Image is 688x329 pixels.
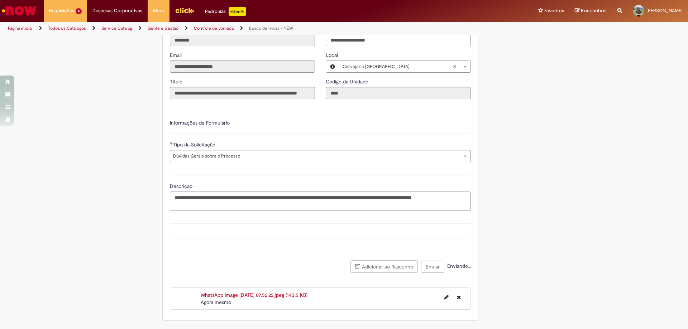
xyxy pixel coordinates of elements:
span: Somente leitura - Código da Unidade [326,78,370,85]
a: Cervejaria [GEOGRAPHIC_DATA]Limpar campo Local [339,61,470,72]
a: Banco de Horas - NEW [249,25,293,31]
span: [PERSON_NAME] [646,8,683,14]
a: Service Catalog [101,25,132,31]
span: Descrição [170,183,194,189]
input: Título [170,87,315,99]
ul: Trilhas de página [5,22,453,35]
span: Agora mesmo [201,299,231,305]
span: Tipo da Solicitação [173,141,217,148]
label: Somente leitura - Título [170,78,184,85]
span: Despesas Corporativas [92,7,142,14]
input: Telefone de Contato [326,34,471,46]
span: Local [326,52,339,58]
span: More [153,7,164,14]
a: WhatsApp Image [DATE] 07.52.22.jpeg (143.5 KB) [201,292,307,298]
a: Todos os Catálogos [48,25,86,31]
label: Somente leitura - Código da Unidade [326,78,370,85]
span: Requisições [49,7,74,14]
input: Email [170,61,315,73]
span: Somente leitura - Título [170,78,184,85]
span: Somente leitura - Email [170,52,183,58]
button: Excluir WhatsApp Image 2025-08-28 at 07.52.22.jpeg [453,291,465,303]
time: 28/08/2025 09:11:25 [201,299,231,305]
button: Local, Visualizar este registro Cervejaria Minas Gerais [326,61,339,72]
span: Dúvidas Gerais sobre o Processo [173,150,456,162]
label: Informações de Formulário [170,120,230,126]
span: Obrigatório Preenchido [170,142,173,145]
span: Favoritos [544,7,564,14]
a: Gente e Gestão [148,25,178,31]
input: Código da Unidade [326,87,471,99]
span: 4 [76,8,82,14]
img: click_logo_yellow_360x200.png [175,5,194,16]
span: Rascunhos [581,7,607,14]
input: ID [170,34,315,46]
a: Rascunhos [575,8,607,14]
a: Página inicial [8,25,33,31]
button: Editar nome de arquivo WhatsApp Image 2025-08-28 at 07.52.22.jpeg [440,291,453,303]
div: Padroniza [205,7,246,16]
label: Somente leitura - Email [170,52,183,59]
p: +GenAi [229,7,246,16]
span: Cervejaria [GEOGRAPHIC_DATA] [343,61,453,72]
abbr: Limpar campo Local [449,61,460,72]
span: Enviando... [446,263,471,269]
img: ServiceNow [1,4,38,18]
textarea: Descrição [170,192,471,211]
a: Controle de Jornada [194,25,234,31]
